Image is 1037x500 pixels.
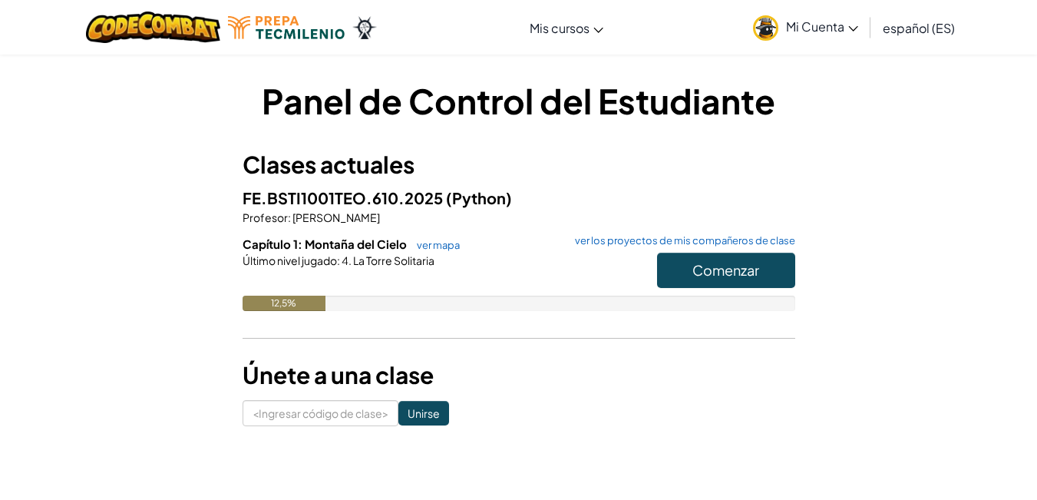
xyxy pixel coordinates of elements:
[530,20,590,36] font: Mis cursos
[292,210,380,224] font: [PERSON_NAME]
[271,297,296,309] font: 12,5%
[353,253,434,267] font: La Torre Solitaria
[417,239,460,251] font: ver mapa
[352,16,377,39] img: Ozaria
[228,16,345,39] img: Logotipo de Tecmilenio
[243,188,443,207] font: FE.BSTI1001TEO.610.2025
[342,253,352,267] font: 4.
[337,253,340,267] font: :
[86,12,220,43] img: Logotipo de CodeCombat
[753,15,778,41] img: avatar
[786,18,844,35] font: Mi Cuenta
[692,261,759,279] font: Comenzar
[398,401,449,425] input: Unirse
[575,234,795,247] font: ver los proyectos de mis compañeros de clase
[262,79,775,122] font: Panel de Control del Estudiante
[657,253,795,288] button: Comenzar
[243,360,434,389] font: Únete a una clase
[243,253,337,267] font: Último nivel jugado
[243,400,398,426] input: <Ingresar código de clase>
[883,20,955,36] font: español (ES)
[243,210,288,224] font: Profesor
[446,188,512,207] font: (Python)
[745,3,866,51] a: Mi Cuenta
[288,210,291,224] font: :
[243,150,414,179] font: Clases actuales
[875,7,963,48] a: español (ES)
[243,237,407,251] font: Capítulo 1: Montaña del Cielo
[522,7,611,48] a: Mis cursos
